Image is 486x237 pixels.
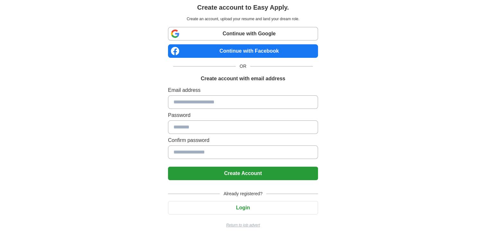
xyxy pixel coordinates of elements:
[201,75,285,83] h1: Create account with email address
[168,86,318,94] label: Email address
[168,136,318,144] label: Confirm password
[236,63,250,70] span: OR
[169,16,317,22] p: Create an account, upload your resume and land your dream role.
[197,3,289,12] h1: Create account to Easy Apply.
[168,222,318,228] a: Return to job advert
[168,44,318,58] a: Continue with Facebook
[168,111,318,119] label: Password
[168,167,318,180] button: Create Account
[168,27,318,40] a: Continue with Google
[168,205,318,210] a: Login
[168,201,318,215] button: Login
[220,190,266,197] span: Already registered?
